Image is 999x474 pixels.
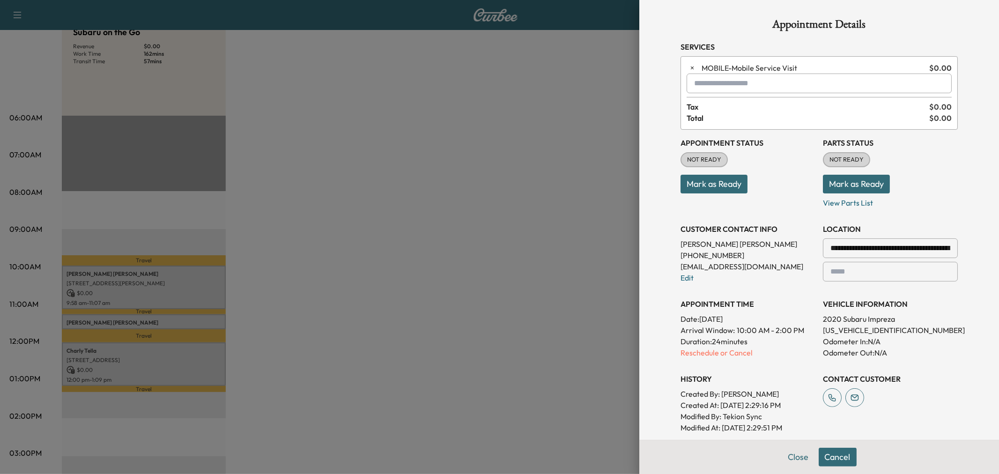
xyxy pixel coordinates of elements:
[929,62,952,74] span: $ 0.00
[681,373,815,385] h3: History
[823,223,958,235] h3: LOCATION
[681,347,815,358] p: Reschedule or Cancel
[681,422,815,433] p: Modified At : [DATE] 2:29:51 PM
[681,238,815,250] p: [PERSON_NAME] [PERSON_NAME]
[681,137,815,148] h3: Appointment Status
[737,325,804,336] span: 10:00 AM - 2:00 PM
[681,411,815,422] p: Modified By : Tekion Sync
[681,336,815,347] p: Duration: 24 minutes
[823,313,958,325] p: 2020 Subaru Impreza
[681,273,694,282] a: Edit
[823,137,958,148] h3: Parts Status
[823,325,958,336] p: [US_VEHICLE_IDENTIFICATION_NUMBER]
[681,155,727,164] span: NOT READY
[681,19,958,34] h1: Appointment Details
[929,101,952,112] span: $ 0.00
[681,175,747,193] button: Mark as Ready
[823,336,958,347] p: Odometer In: N/A
[681,400,815,411] p: Created At : [DATE] 2:29:16 PM
[823,373,958,385] h3: CONTACT CUSTOMER
[929,112,952,124] span: $ 0.00
[823,347,958,358] p: Odometer Out: N/A
[681,298,815,310] h3: APPOINTMENT TIME
[823,298,958,310] h3: VEHICLE INFORMATION
[681,313,815,325] p: Date: [DATE]
[681,41,958,52] h3: Services
[824,155,869,164] span: NOT READY
[681,250,815,261] p: [PHONE_NUMBER]
[702,62,925,74] span: Mobile Service Visit
[681,325,815,336] p: Arrival Window:
[823,175,890,193] button: Mark as Ready
[681,388,815,400] p: Created By : [PERSON_NAME]
[782,448,815,467] button: Close
[823,193,958,208] p: View Parts List
[687,112,929,124] span: Total
[681,261,815,272] p: [EMAIL_ADDRESS][DOMAIN_NAME]
[819,448,857,467] button: Cancel
[687,101,929,112] span: Tax
[681,223,815,235] h3: CUSTOMER CONTACT INFO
